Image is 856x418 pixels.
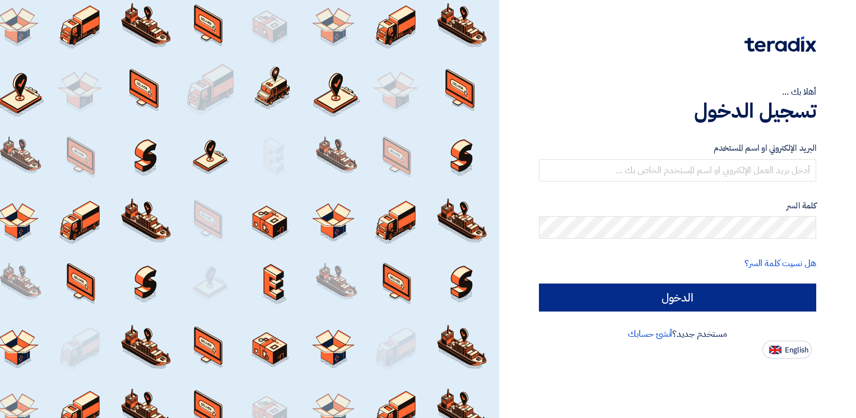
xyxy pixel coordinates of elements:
input: أدخل بريد العمل الإلكتروني او اسم المستخدم الخاص بك ... [539,159,816,182]
div: مستخدم جديد؟ [539,327,816,341]
label: كلمة السر [539,199,816,212]
a: هل نسيت كلمة السر؟ [745,257,816,270]
label: البريد الإلكتروني او اسم المستخدم [539,142,816,155]
div: أهلا بك ... [539,85,816,99]
h1: تسجيل الدخول [539,99,816,123]
span: English [785,346,808,354]
a: أنشئ حسابك [628,327,672,341]
input: الدخول [539,284,816,312]
button: English [762,341,812,359]
img: en-US.png [769,346,781,354]
img: Teradix logo [745,36,816,52]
